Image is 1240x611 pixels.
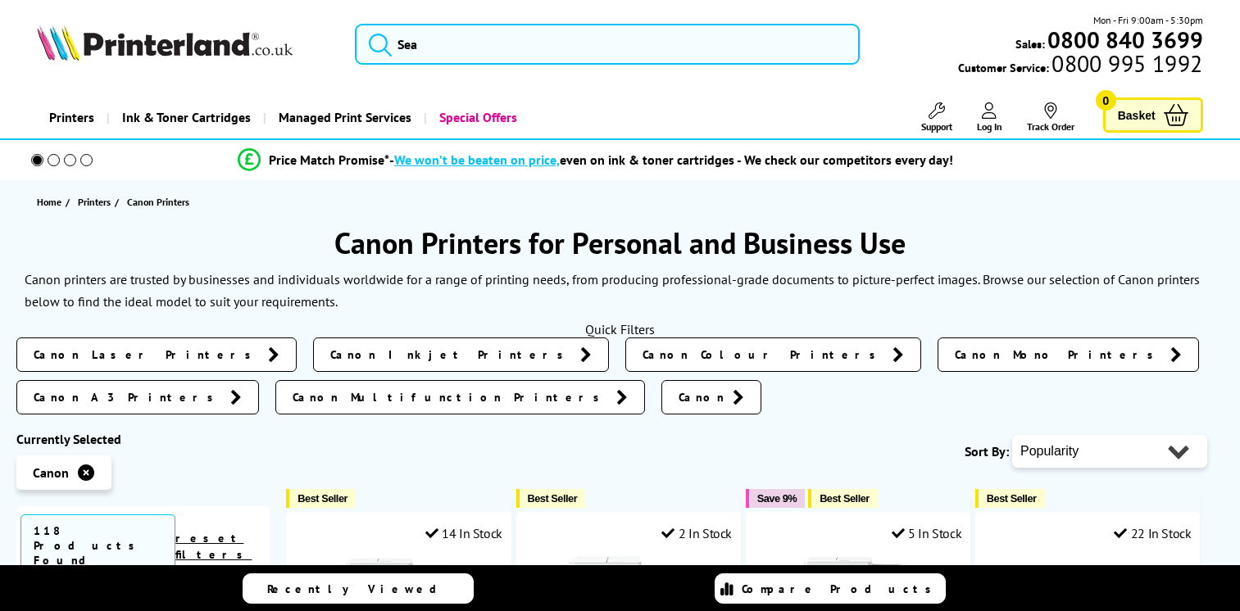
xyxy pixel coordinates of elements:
[34,389,222,405] span: Canon A3 Printers
[425,525,502,541] div: 14 In Stock
[394,152,560,168] span: We won’t be beaten on price,
[16,431,270,447] div: Currently Selected
[1049,56,1202,71] span: 0800 995 1992
[37,193,66,210] a: Home
[1114,525,1191,541] div: 22 In Stock
[424,97,529,138] a: Special Offers
[955,346,1162,363] span: Canon Mono Printers
[1093,12,1203,28] span: Mon - Fri 9:00am - 5:30pm
[8,146,1183,174] li: modal_Promise
[269,152,389,168] span: Price Match Promise*
[938,337,1199,372] a: Canon Mono Printers
[16,321,1224,337] div: Quick Filters
[892,525,962,541] div: 5 In Stock
[389,152,953,168] div: - even on ink & toner cartridges - We check our competitors every day!
[330,346,572,363] span: Canon Inkjet Printers
[25,269,1215,313] p: Canon printers are trusted by businesses and individuals worldwide for a range of printing needs,...
[977,120,1002,133] span: Log In
[746,489,805,508] button: Save 9%
[528,492,578,505] span: Best Seller
[16,380,259,414] a: Canon A3 Printers
[1015,36,1045,52] span: Sales:
[16,337,297,372] a: Canon Laser Printers
[355,24,860,65] input: Sea
[20,514,175,577] span: 118 Products Found
[33,464,69,481] span: Canon
[107,97,263,138] a: Ink & Toner Cartridges
[977,102,1002,133] a: Log In
[965,443,1009,459] span: Sort By:
[808,489,878,508] button: Best Seller
[921,102,952,133] a: Support
[127,196,189,208] span: Canon Printers
[286,489,356,508] button: Best Seller
[175,531,252,562] a: reset filters
[742,582,940,596] span: Compare Products
[715,573,946,604] a: Compare Products
[37,25,293,61] img: Printerland Logo
[34,346,260,363] span: Canon Laser Printers
[679,389,724,405] span: Canon
[1045,32,1203,48] a: 0800 840 3699
[516,489,586,508] button: Best Seller
[1096,90,1116,111] span: 0
[37,25,334,64] a: Printerland Logo
[1103,97,1203,133] a: Basket 0
[16,224,1224,262] h1: Canon Printers for Personal and Business Use
[122,97,251,138] span: Ink & Toner Cartridges
[37,97,107,138] a: Printers
[243,573,474,604] a: Recently Viewed
[958,56,1202,75] span: Customer Service:
[275,380,645,414] a: Canon Multifunction Printers
[820,492,870,505] span: Best Seller
[263,97,424,138] a: Managed Print Services
[293,389,608,405] span: Canon Multifunction Printers
[643,346,884,363] span: Canon Colour Printers
[298,492,347,505] span: Best Seller
[975,489,1045,508] button: Best Seller
[1027,102,1074,133] a: Track Order
[757,492,797,505] span: Save 9%
[78,193,111,210] span: Printers
[661,380,761,414] a: Canon
[1047,25,1203,55] b: 0800 840 3699
[625,337,921,372] a: Canon Colour Printers
[78,193,115,210] a: Printers
[1118,104,1156,126] span: Basket
[267,582,453,596] span: Recently Viewed
[313,337,609,372] a: Canon Inkjet Printers
[661,525,732,541] div: 2 In Stock
[987,492,1037,505] span: Best Seller
[921,120,952,133] span: Support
